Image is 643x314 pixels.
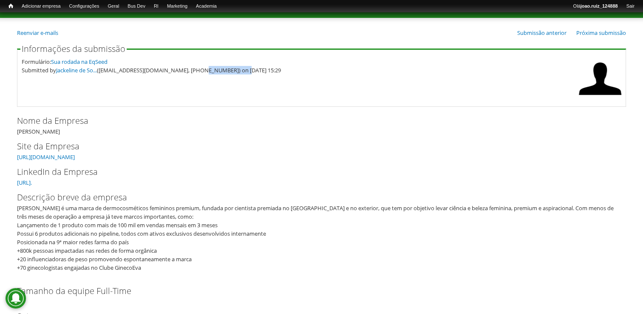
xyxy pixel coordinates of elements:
[17,114,612,127] label: Nome da Empresa
[576,29,626,37] a: Próxima submissão
[17,29,58,37] a: Reenviar e-mails
[579,57,621,100] img: Foto de Jackeline de Souza Alecrim
[56,66,97,74] a: Jackeline de So...
[192,2,221,11] a: Academia
[20,45,127,53] legend: Informações da submissão
[517,29,567,37] a: Submissão anterior
[22,66,575,74] div: Submitted by ([EMAIL_ADDRESS][DOMAIN_NAME], [PHONE_NUMBER]) on [DATE] 15:29
[163,2,192,11] a: Marketing
[150,2,163,11] a: RI
[123,2,150,11] a: Bus Dev
[17,140,612,153] label: Site da Empresa
[103,2,123,11] a: Geral
[581,3,618,9] strong: joao.ruiz_124888
[65,2,104,11] a: Configurações
[17,166,612,178] label: LinkedIn da Empresa
[17,204,620,280] div: [PERSON_NAME] é uma marca de dermocosméticos femininos premium, fundada por cientista premiada no...
[17,153,75,161] a: [URL][DOMAIN_NAME]
[17,285,612,297] label: Tamanho da equipe Full-Time
[4,2,17,10] a: Início
[17,191,612,204] label: Descrição breve da empresa
[8,3,13,9] span: Início
[622,2,639,11] a: Sair
[17,285,626,306] div: 5
[17,179,32,186] a: [URL].
[17,2,65,11] a: Adicionar empresa
[579,94,621,102] a: Ver perfil do usuário.
[22,57,575,66] div: Formulário:
[569,2,622,11] a: Olájoao.ruiz_124888
[51,58,108,66] a: Sua rodada na EqSeed
[17,114,626,136] div: [PERSON_NAME]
